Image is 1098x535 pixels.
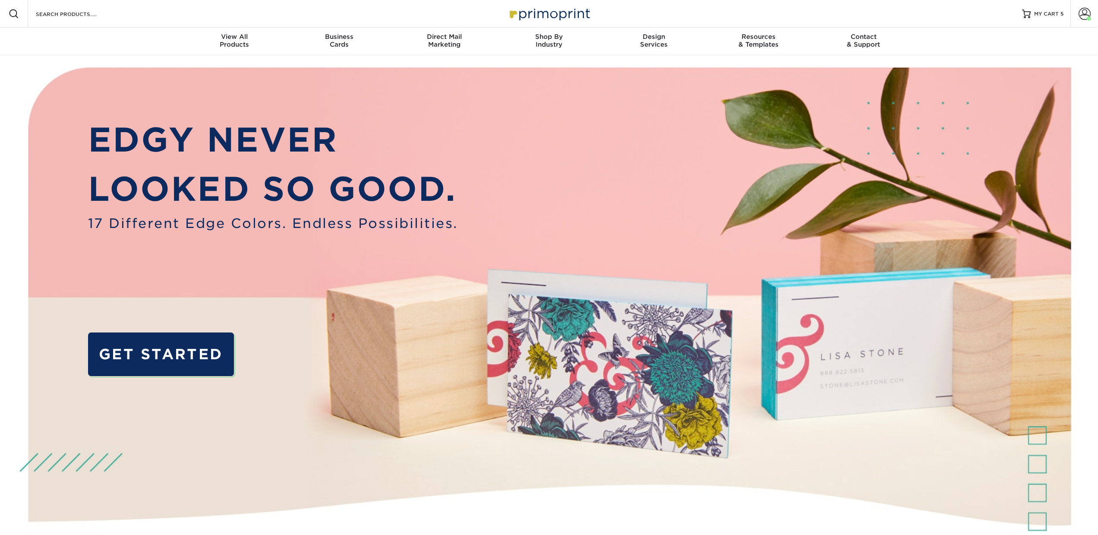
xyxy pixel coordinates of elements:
[88,165,458,214] p: LOOKED SO GOOD.
[811,33,916,41] span: Contact
[88,214,458,234] span: 17 Different Edge Colors. Endless Possibilities.
[182,33,287,48] div: Products
[1060,11,1063,17] span: 5
[601,33,706,48] div: Services
[497,33,602,41] span: Shop By
[287,28,392,55] a: BusinessCards
[287,33,392,48] div: Cards
[88,332,234,376] a: GET STARTED
[706,33,811,48] div: & Templates
[287,33,392,41] span: Business
[182,28,287,55] a: View AllProducts
[392,33,497,48] div: Marketing
[88,115,458,165] p: EDGY NEVER
[706,33,811,41] span: Resources
[1034,10,1059,18] span: MY CART
[182,33,287,41] span: View All
[35,9,119,19] input: SEARCH PRODUCTS.....
[601,33,706,41] span: Design
[392,33,497,41] span: Direct Mail
[497,33,602,48] div: Industry
[601,28,706,55] a: DesignServices
[706,28,811,55] a: Resources& Templates
[811,33,916,48] div: & Support
[392,28,497,55] a: Direct MailMarketing
[811,28,916,55] a: Contact& Support
[506,4,592,23] img: Primoprint
[497,28,602,55] a: Shop ByIndustry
